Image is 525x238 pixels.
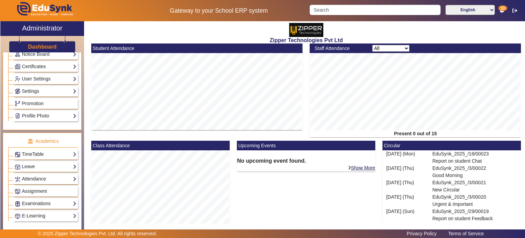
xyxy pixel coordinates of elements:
p: Report on student Chat [432,158,517,165]
p: New Circular [432,186,517,193]
p: Report on student Feedback [432,215,517,222]
a: Privacy Policy [403,229,440,238]
div: [DATE] (Sun) [382,208,429,222]
div: EduSynk_2025_/18/00023 [429,150,521,165]
span: Promotion [22,101,44,106]
div: [DATE] (Thu) [382,193,429,208]
mat-card-header: Student Attendance [91,43,302,53]
a: Dashboard [28,43,57,50]
p: Academics [8,138,78,145]
div: EduSynk_2025_/3/00021 [429,179,521,193]
p: Good Morning [432,172,517,179]
h2: Administrator [22,24,63,32]
img: Branchoperations.png [15,101,20,106]
h2: Zipper Technologies Pvt Ltd [88,37,525,43]
mat-card-header: Circular [382,141,521,150]
div: EduSynk_2025_/3/00022 [429,165,521,179]
div: EduSynk_2025_/29/00019 [429,208,521,222]
img: academic.png [27,138,33,145]
div: [DATE] (Mon) [382,150,429,165]
mat-card-header: Upcoming Events [237,141,375,150]
a: Administrator [0,21,84,36]
span: Assignment [22,188,47,194]
h5: Gateway to your School ERP system [135,7,302,14]
a: Assignment [15,187,77,195]
mat-card-header: Class Attendance [91,141,230,150]
img: Assignments.png [15,189,20,194]
div: Staff Attendance [311,45,369,52]
a: Show More [493,223,521,229]
a: Promotion [15,100,77,108]
p: Urgent & Important [432,201,517,208]
h6: No upcoming event found. [237,158,375,164]
img: 36227e3f-cbf6-4043-b8fc-b5c5f2957d0a [289,23,323,37]
a: Show More [348,165,376,171]
div: [DATE] (Thu) [382,165,429,179]
span: 10 [498,5,507,11]
div: EduSynk_2025_/3/00020 [429,193,521,208]
a: Terms of Service [445,229,487,238]
p: © 2025 Zipper Technologies Pvt. Ltd. All rights reserved. [38,230,157,237]
div: [DATE] (Thu) [382,179,429,193]
input: Search [310,5,440,15]
div: Present 0 out of 15 [310,130,521,137]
